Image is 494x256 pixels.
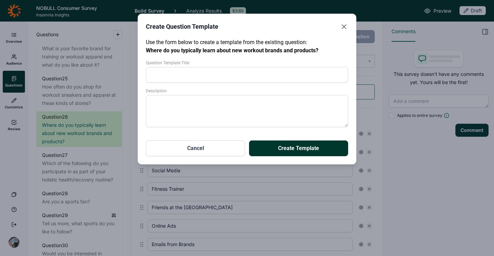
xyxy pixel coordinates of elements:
[146,38,348,55] p: Use the form below to create a template from the existing question:
[146,60,348,66] label: Question Template Title
[146,47,318,54] span: Where do you typically learn about new workout brands and products?
[146,140,245,156] button: Cancel
[340,22,348,31] button: Close
[249,140,348,156] button: Create Template
[146,88,348,94] label: Description
[146,22,218,31] h2: Create Question Template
